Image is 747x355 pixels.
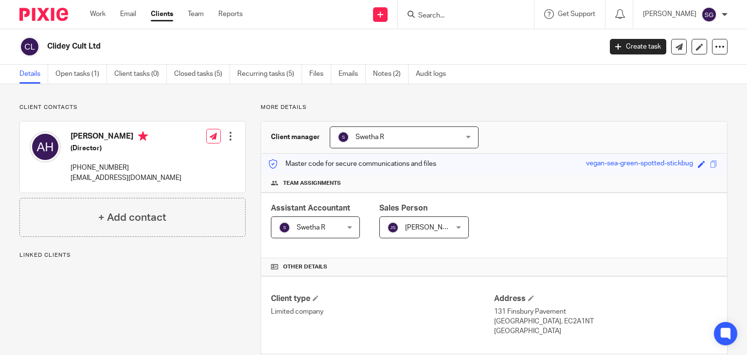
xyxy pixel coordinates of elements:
i: Primary [138,131,148,141]
a: Files [309,65,331,84]
p: [PERSON_NAME] [643,9,696,19]
h5: (Director) [71,143,181,153]
span: Swetha R [356,134,384,141]
a: Work [90,9,106,19]
p: More details [261,104,728,111]
p: 131 Finsbury Pavement [494,307,717,317]
a: Email [120,9,136,19]
a: Clients [151,9,173,19]
a: Notes (2) [373,65,409,84]
div: vegan-sea-green-spotted-stickbug [586,159,693,170]
p: [PHONE_NUMBER] [71,163,181,173]
img: svg%3E [701,7,717,22]
h2: Clidey Cult Ltd [47,41,486,52]
a: Recurring tasks (5) [237,65,302,84]
img: Pixie [19,8,68,21]
a: Create task [610,39,666,54]
a: Emails [338,65,366,84]
img: svg%3E [387,222,399,233]
p: [GEOGRAPHIC_DATA], EC2A1NT [494,317,717,326]
a: Client tasks (0) [114,65,167,84]
input: Search [417,12,505,20]
span: Sales Person [379,204,427,212]
a: Audit logs [416,65,453,84]
span: Assistant Accountant [271,204,350,212]
span: Other details [283,263,327,271]
h4: [PERSON_NAME] [71,131,181,143]
a: Open tasks (1) [55,65,107,84]
p: Client contacts [19,104,246,111]
img: svg%3E [338,131,349,143]
img: svg%3E [30,131,61,162]
p: [GEOGRAPHIC_DATA] [494,326,717,336]
h4: + Add contact [98,210,166,225]
span: Swetha R [297,224,325,231]
img: svg%3E [279,222,290,233]
a: Team [188,9,204,19]
span: [PERSON_NAME] [405,224,459,231]
span: Get Support [558,11,595,18]
span: Team assignments [283,179,341,187]
a: Reports [218,9,243,19]
p: Linked clients [19,251,246,259]
p: Limited company [271,307,494,317]
h4: Address [494,294,717,304]
a: Details [19,65,48,84]
img: svg%3E [19,36,40,57]
h3: Client manager [271,132,320,142]
a: Closed tasks (5) [174,65,230,84]
p: Master code for secure communications and files [268,159,436,169]
h4: Client type [271,294,494,304]
p: [EMAIL_ADDRESS][DOMAIN_NAME] [71,173,181,183]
